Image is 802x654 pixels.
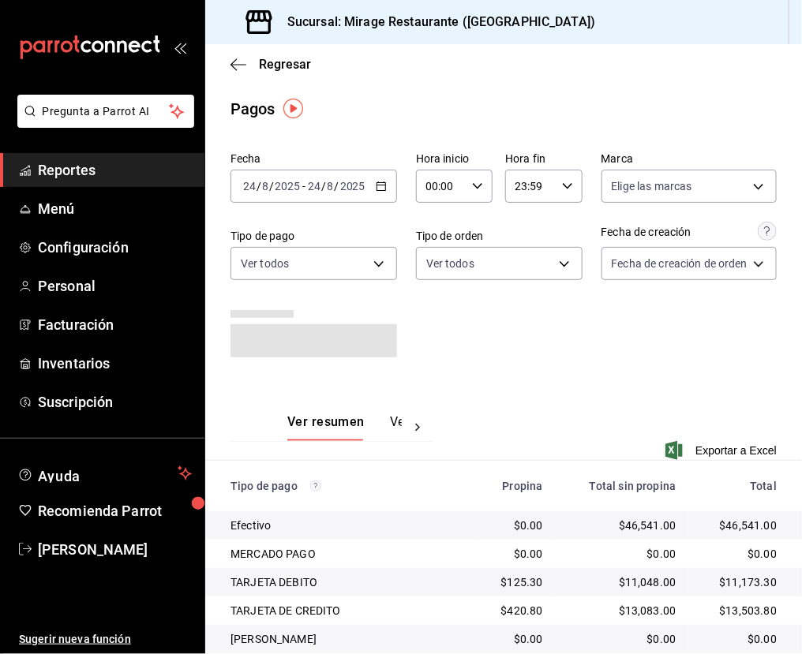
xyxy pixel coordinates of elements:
input: ---- [274,180,301,192]
span: Configuración [38,237,192,258]
div: MERCADO PAGO [230,546,463,562]
div: $46,541.00 [568,518,676,533]
label: Fecha [230,154,397,165]
button: open_drawer_menu [174,41,186,54]
input: -- [307,180,321,192]
span: Personal [38,275,192,297]
span: Menú [38,198,192,219]
div: $13,083.00 [568,603,676,618]
div: [PERSON_NAME] [230,631,463,647]
div: Pagos [230,97,275,121]
div: $0.00 [488,546,542,562]
span: - [302,180,305,192]
div: Total sin propina [568,480,676,492]
div: Tipo de pago [230,480,463,492]
div: $0.00 [701,631,777,647]
div: $11,048.00 [568,574,676,590]
div: $420.80 [488,603,542,618]
span: Suscripción [38,391,192,413]
label: Hora inicio [416,154,493,165]
input: ---- [339,180,366,192]
label: Tipo de orden [416,231,583,242]
label: Tipo de pago [230,231,397,242]
span: / [257,180,261,192]
button: Pregunta a Parrot AI [17,95,194,128]
img: Tooltip marker [283,99,303,118]
span: Recomienda Parrot [38,500,192,521]
span: / [335,180,339,192]
button: Regresar [230,57,311,72]
div: $0.00 [488,631,542,647]
label: Hora fin [505,154,582,165]
div: $125.30 [488,574,542,590]
div: $0.00 [568,631,676,647]
svg: Los pagos realizados con Pay y otras terminales son montos brutos. [310,480,321,491]
input: -- [242,180,257,192]
div: $11,173.30 [701,574,777,590]
div: navigation tabs [287,414,402,441]
span: Ver todos [241,256,289,271]
input: -- [327,180,335,192]
button: Exportar a Excel [669,441,777,460]
span: Facturación [38,314,192,335]
span: Sugerir nueva función [19,631,192,648]
div: Propina [488,480,542,492]
span: Elige las marcas [612,178,692,194]
span: / [269,180,274,192]
button: Ver resumen [287,414,365,441]
div: Fecha de creación [601,224,691,241]
span: Reportes [38,159,192,181]
div: $0.00 [568,546,676,562]
div: $46,541.00 [701,518,777,533]
button: Ver pagos [390,414,449,441]
span: / [321,180,326,192]
span: Regresar [259,57,311,72]
div: $13,503.80 [701,603,777,618]
div: Efectivo [230,518,463,533]
input: -- [261,180,269,192]
span: Pregunta a Parrot AI [43,103,170,120]
label: Marca [601,154,777,165]
span: Fecha de creación de orden [612,256,748,271]
div: Total [701,480,777,492]
span: Inventarios [38,353,192,374]
div: TARJETA DEBITO [230,574,463,590]
div: $0.00 [488,518,542,533]
span: Ver todos [426,256,474,271]
h3: Sucursal: Mirage Restaurante ([GEOGRAPHIC_DATA]) [275,13,595,32]
div: $0.00 [701,546,777,562]
span: [PERSON_NAME] [38,539,192,560]
a: Pregunta a Parrot AI [11,114,194,131]
div: TARJETA DE CREDITO [230,603,463,618]
span: Ayuda [38,464,171,483]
